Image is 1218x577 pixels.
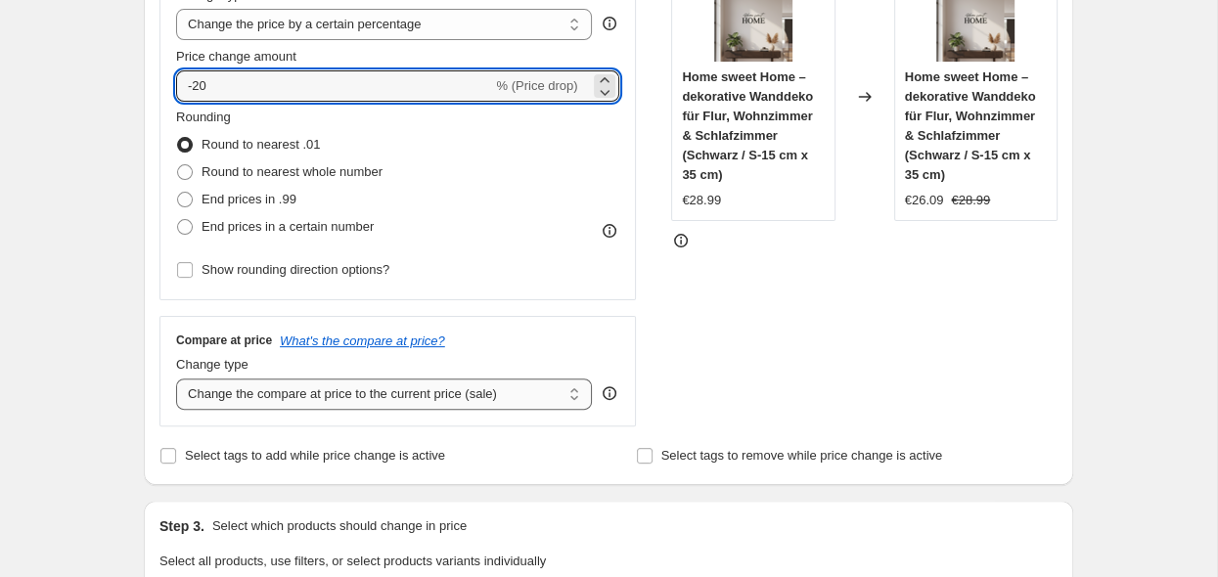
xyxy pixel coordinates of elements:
[159,554,546,568] span: Select all products, use filters, or select products variants individually
[176,357,248,372] span: Change type
[202,192,296,206] span: End prices in .99
[176,70,492,102] input: -15
[202,219,374,234] span: End prices in a certain number
[905,69,1036,182] span: Home sweet Home – dekorative Wanddeko für Flur, Wohnzimmer & Schlafzimmer (Schwarz / S-15 cm x 35...
[600,383,619,403] div: help
[202,137,320,152] span: Round to nearest .01
[280,333,445,348] button: What's the compare at price?
[682,191,721,210] div: €28.99
[159,516,204,536] h2: Step 3.
[496,78,577,93] span: % (Price drop)
[202,262,389,277] span: Show rounding direction options?
[176,49,296,64] span: Price change amount
[176,333,272,348] h3: Compare at price
[185,448,445,463] span: Select tags to add while price change is active
[661,448,943,463] span: Select tags to remove while price change is active
[202,164,383,179] span: Round to nearest whole number
[176,110,231,124] span: Rounding
[212,516,467,536] p: Select which products should change in price
[600,14,619,33] div: help
[951,191,990,210] strike: €28.99
[905,191,944,210] div: €26.09
[682,69,813,182] span: Home sweet Home – dekorative Wanddeko für Flur, Wohnzimmer & Schlafzimmer (Schwarz / S-15 cm x 35...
